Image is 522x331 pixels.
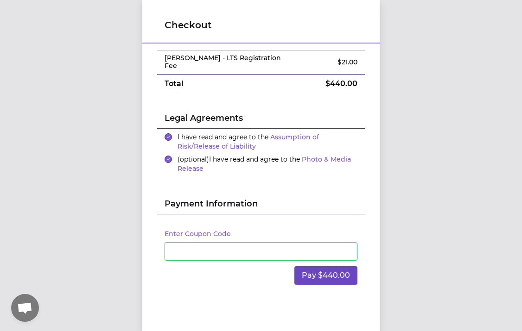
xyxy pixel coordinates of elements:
[165,54,288,70] p: [PERSON_NAME] - LTS Registration Fee
[165,112,357,128] h2: Legal Agreements
[178,155,351,173] a: Photo & Media Release
[303,78,357,89] p: $ 440.00
[178,155,209,163] span: (optional)
[171,247,351,256] iframe: Secure card payment input frame
[11,294,39,322] div: Open chat
[157,74,296,93] td: Total
[165,229,231,238] button: Enter Coupon Code
[294,266,357,285] button: Pay $440.00
[165,19,357,31] h1: Checkout
[178,155,351,173] span: I have read and agree to the
[303,57,357,67] p: $ 21.00
[178,133,319,150] span: I have read and agree to the
[165,197,357,214] h2: Payment Information
[178,133,319,150] a: Assumption of Risk/Release of Liability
